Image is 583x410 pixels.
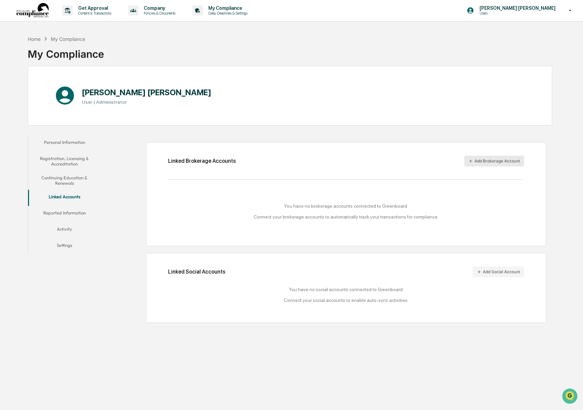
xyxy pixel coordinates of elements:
div: 🔎 [7,99,12,104]
p: Users [474,11,540,16]
button: Activity [28,222,101,238]
div: secondary tabs example [28,135,101,255]
div: You have no social accounts connected to Greenboard. Connect your social accounts to enable auto-... [168,287,524,303]
a: 🗄️Attestations [46,82,87,95]
h1: [PERSON_NAME] [PERSON_NAME] [82,87,211,97]
p: Company [138,5,179,11]
img: logo [16,3,49,18]
div: Start new chat [23,52,111,58]
button: Continuing Education & Renewals [28,171,101,190]
span: Preclearance [14,85,44,92]
p: Data, Deadlines & Settings [203,11,251,16]
span: Attestations [56,85,84,92]
div: My Compliance [51,36,85,42]
img: 1746055101610-c473b297-6a78-478c-a979-82029cc54cd1 [7,52,19,64]
p: Get Approval [73,5,115,11]
div: My Compliance [28,43,104,60]
button: Settings [28,238,101,255]
button: Add Social Account [473,266,524,277]
input: Clear [18,31,112,38]
button: Linked Accounts [28,190,101,206]
h3: User | Administrator [82,99,211,105]
iframe: Open customer support [561,388,580,406]
p: Content & Transactions [73,11,115,16]
a: 🖐️Preclearance [4,82,46,95]
button: Registration, Licensing & Accreditation [28,152,101,171]
div: 🗄️ [49,86,54,91]
div: You have no brokerage accounts connected to Greenboard. Connect your brokerage accounts to automa... [168,203,524,220]
a: 🔎Data Lookup [4,95,45,107]
a: Powered byPylon [48,114,82,120]
p: Policies & Documents [138,11,179,16]
div: Home [28,36,41,42]
p: My Compliance [203,5,251,11]
span: Pylon [67,114,82,120]
div: Linked Brokerage Accounts [168,158,236,164]
div: 🖐️ [7,86,12,91]
span: Data Lookup [14,98,43,105]
p: How can we help? [7,14,123,25]
button: Reported Information [28,206,101,222]
p: [PERSON_NAME] [PERSON_NAME] [474,5,559,11]
div: Linked Social Accounts [168,266,524,277]
button: Start new chat [115,54,123,62]
button: Personal Information [28,135,101,152]
button: Add Brokerage Account [464,156,524,166]
div: We're available if you need us! [23,58,86,64]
